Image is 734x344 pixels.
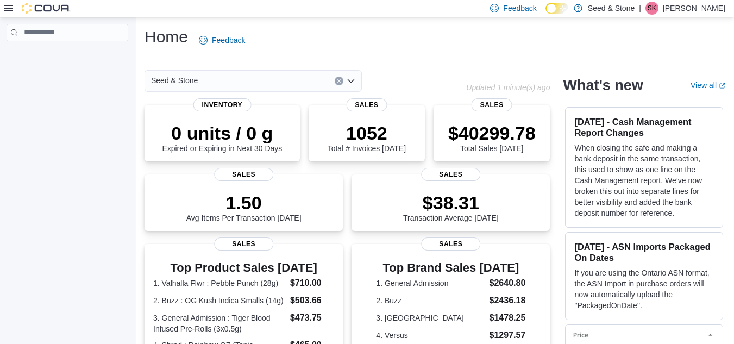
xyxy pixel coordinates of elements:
p: 0 units / 0 g [162,122,282,144]
dd: $1297.57 [490,329,526,342]
dt: 1. Valhalla Flwr : Pebble Punch (28g) [153,278,286,289]
span: Sales [346,98,387,111]
dd: $710.00 [290,277,334,290]
h3: Top Product Sales [DATE] [153,261,334,274]
span: Dark Mode [545,14,546,15]
dt: 3. [GEOGRAPHIC_DATA] [376,312,485,323]
div: Total Sales [DATE] [448,122,536,153]
span: Sales [214,237,274,251]
p: | [639,2,641,15]
dt: 2. Buzz [376,295,485,306]
p: $40299.78 [448,122,536,144]
span: Sales [472,98,512,111]
p: $38.31 [403,192,499,214]
h3: [DATE] - ASN Imports Packaged On Dates [574,241,714,263]
button: Clear input [335,77,343,85]
input: Dark Mode [545,3,568,14]
dt: 1. General Admission [376,278,485,289]
dt: 3. General Admission : Tiger Blood Infused Pre-Rolls (3x0.5g) [153,312,286,334]
a: Feedback [195,29,249,51]
span: Inventory [193,98,252,111]
div: Expired or Expiring in Next 30 Days [162,122,282,153]
h3: Top Brand Sales [DATE] [376,261,525,274]
dd: $503.66 [290,294,334,307]
dd: $2640.80 [490,277,526,290]
span: Sales [421,168,481,181]
p: Updated 1 minute(s) ago [466,83,550,92]
span: SK [648,2,656,15]
dd: $2436.18 [490,294,526,307]
h3: [DATE] - Cash Management Report Changes [574,116,714,138]
div: Total # Invoices [DATE] [328,122,406,153]
p: If you are using the Ontario ASN format, the ASN Import in purchase orders will now automatically... [574,267,714,311]
nav: Complex example [7,43,128,70]
dt: 2. Buzz : OG Kush Indica Smalls (14g) [153,295,286,306]
div: Avg Items Per Transaction [DATE] [186,192,302,222]
h2: What's new [563,77,643,94]
dd: $473.75 [290,311,334,324]
p: [PERSON_NAME] [663,2,725,15]
dt: 4. Versus [376,330,485,341]
span: Sales [214,168,274,181]
a: View allExternal link [691,81,725,90]
button: Open list of options [347,77,355,85]
span: Feedback [212,35,245,46]
dd: $1478.25 [490,311,526,324]
span: Sales [421,237,481,251]
h1: Home [145,26,188,48]
p: Seed & Stone [588,2,635,15]
div: Transaction Average [DATE] [403,192,499,222]
span: Seed & Stone [151,74,198,87]
p: 1052 [328,122,406,144]
div: Sriram Kumar [645,2,658,15]
svg: External link [719,83,725,89]
span: Feedback [503,3,536,14]
img: Cova [22,3,71,14]
p: 1.50 [186,192,302,214]
p: When closing the safe and making a bank deposit in the same transaction, this used to show as one... [574,142,714,218]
